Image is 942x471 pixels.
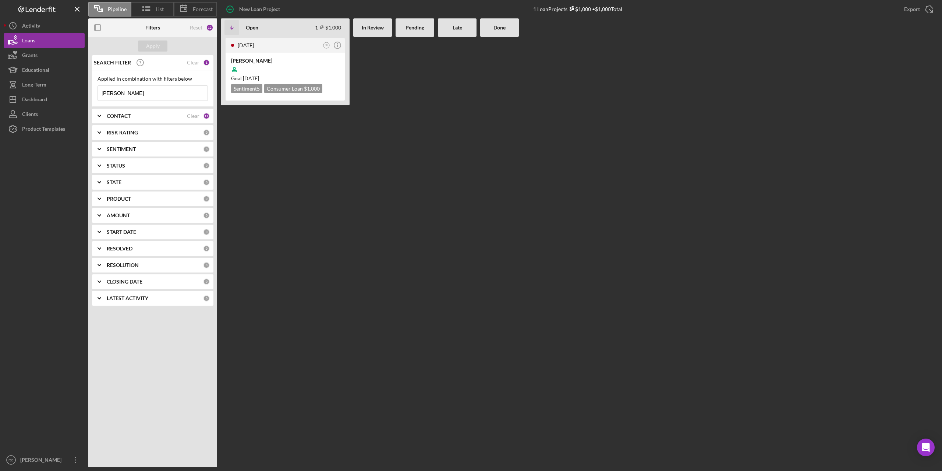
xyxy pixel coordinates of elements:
[221,2,287,17] button: New Loan Project
[107,212,130,218] b: AMOUNT
[203,212,210,219] div: 0
[203,262,210,268] div: 0
[362,25,384,31] b: In Review
[203,245,210,252] div: 0
[4,33,85,48] button: Loans
[203,179,210,186] div: 0
[4,453,85,467] button: RC[PERSON_NAME]
[107,196,131,202] b: PRODUCT
[107,229,136,235] b: START DATE
[4,122,85,136] button: Product Templates
[107,179,121,185] b: STATE
[243,75,259,81] time: 11/14/2025
[107,146,136,152] b: SENTIMENT
[567,6,591,12] div: $1,000
[203,59,210,66] div: 1
[22,122,65,138] div: Product Templates
[231,57,339,64] div: [PERSON_NAME]
[239,2,280,17] div: New Loan Project
[322,41,332,50] button: JB
[18,453,66,469] div: [PERSON_NAME]
[224,37,346,102] a: [DATE]JB[PERSON_NAME]Goal [DATE]Sentiment5Consumer Loan $1,000
[107,163,125,169] b: STATUS
[904,2,920,17] div: Export
[264,84,322,93] div: Consumer Loan
[203,229,210,235] div: 0
[187,113,199,119] div: Clear
[107,113,131,119] b: CONTACT
[206,24,213,31] div: 12
[22,92,47,109] div: Dashboard
[406,25,424,31] b: Pending
[22,33,35,50] div: Loans
[138,41,167,52] button: Apply
[22,18,40,35] div: Activity
[203,196,210,202] div: 0
[8,458,14,462] text: RC
[22,77,46,94] div: Long-Term
[246,25,258,31] b: Open
[107,130,138,136] b: RISK RATING
[107,262,139,268] b: RESOLUTION
[94,60,131,66] b: SEARCH FILTER
[22,48,38,64] div: Grants
[4,63,85,77] button: Educational
[22,63,49,79] div: Educational
[156,6,164,12] span: List
[304,85,320,92] span: $1,000
[231,84,262,93] div: Sentiment 5
[917,439,935,456] div: Open Intercom Messenger
[22,107,38,123] div: Clients
[4,92,85,107] button: Dashboard
[897,2,938,17] button: Export
[4,77,85,92] button: Long-Term
[4,48,85,63] button: Grants
[4,107,85,122] button: Clients
[238,42,254,48] time: 2025-10-03 14:46
[203,278,210,285] div: 0
[190,25,202,31] div: Reset
[187,60,199,66] div: Clear
[107,295,148,301] b: LATEST ACTIVITY
[453,25,462,31] b: Late
[193,6,213,12] span: Forecast
[203,113,210,119] div: 11
[146,41,160,52] div: Apply
[145,25,160,31] b: Filters
[493,25,506,31] b: Done
[203,146,210,152] div: 0
[108,6,127,12] span: Pipeline
[315,24,341,31] div: 1 $1,000
[203,162,210,169] div: 0
[231,75,259,81] span: Goal
[98,76,208,82] div: Applied in combination with filters below
[4,18,85,33] button: Activity
[533,6,622,12] div: 1 Loan Projects • $1,000 Total
[203,295,210,302] div: 0
[325,44,328,46] text: JB
[107,246,132,252] b: RESOLVED
[203,129,210,136] div: 0
[107,279,142,285] b: CLOSING DATE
